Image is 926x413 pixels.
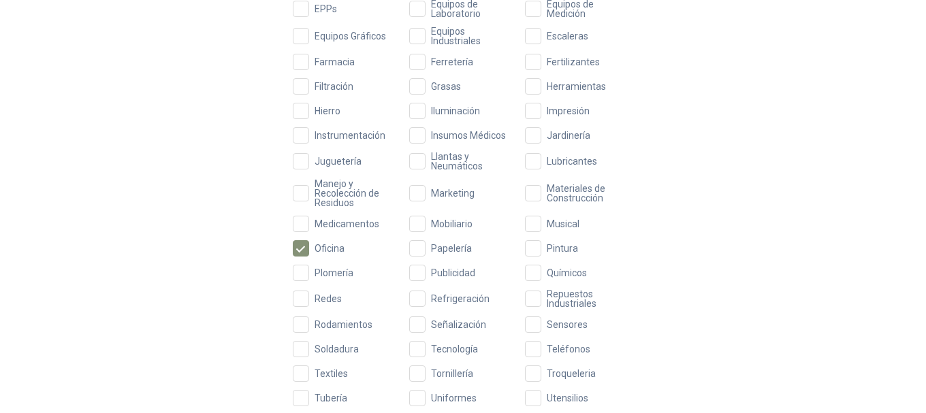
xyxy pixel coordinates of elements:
span: Tecnología [426,344,483,354]
span: Juguetería [309,156,367,166]
span: Redes [309,294,347,303]
span: Químicos [541,268,592,278]
span: Refrigeración [426,294,495,303]
span: Señalización [426,320,492,329]
span: Ferretería [426,57,479,67]
span: Impresión [541,106,595,116]
span: Rodamientos [309,320,378,329]
span: Textiles [309,369,353,378]
span: Farmacia [309,57,360,67]
span: Equipos Industriales [426,27,517,46]
span: Filtración [309,82,359,91]
span: Grasas [426,82,466,91]
span: Tubería [309,393,353,403]
span: Lubricantes [541,156,603,166]
span: Teléfonos [541,344,596,354]
span: Iluminación [426,106,485,116]
span: Uniformes [426,393,482,403]
span: Medicamentos [309,219,385,229]
span: Escaleras [541,31,594,41]
span: Manejo y Recolección de Residuos [309,179,401,208]
span: Pintura [541,244,584,253]
span: Mobiliario [426,219,478,229]
span: Materiales de Construcción [541,184,633,203]
span: Jardinería [541,131,596,140]
span: Troqueleria [541,369,601,378]
span: Equipos Gráficos [309,31,392,41]
span: Plomería [309,268,359,278]
span: Publicidad [426,268,481,278]
span: Utensilios [541,393,594,403]
span: Llantas y Neumáticos [426,152,517,171]
span: Fertilizantes [541,57,605,67]
span: Repuestos Industriales [541,289,633,308]
span: Oficina [309,244,350,253]
span: EPPs [309,4,342,14]
span: Soldadura [309,344,364,354]
span: Insumos Médicos [426,131,511,140]
span: Herramientas [541,82,611,91]
span: Instrumentación [309,131,391,140]
span: Tornillería [426,369,479,378]
span: Papelería [426,244,477,253]
span: Sensores [541,320,593,329]
span: Musical [541,219,585,229]
span: Hierro [309,106,346,116]
span: Marketing [426,188,480,198]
